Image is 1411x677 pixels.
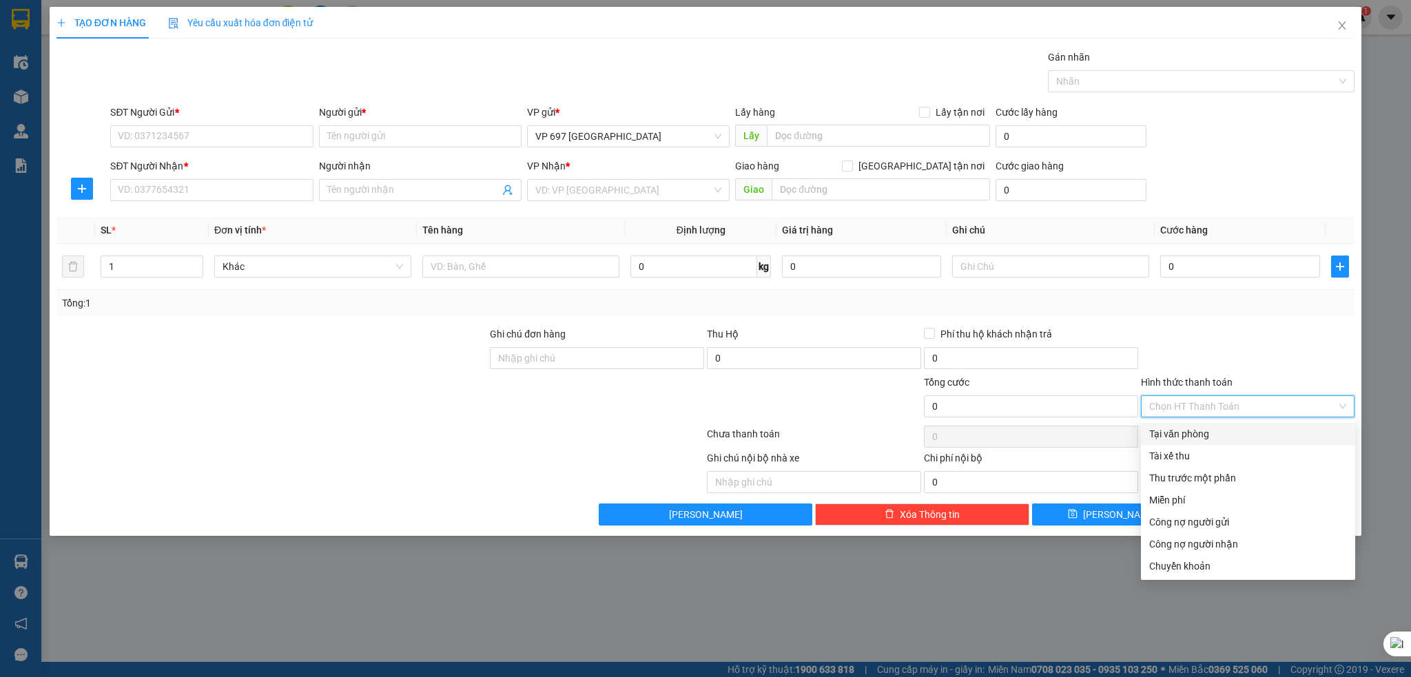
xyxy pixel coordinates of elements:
span: user-add [502,185,513,196]
button: plus [1331,256,1350,278]
span: close [1337,20,1348,31]
input: Ghi Chú [952,256,1149,278]
label: Cước lấy hàng [996,107,1058,118]
span: Tên hàng [422,225,463,236]
button: delete [62,256,84,278]
span: Phí thu hộ khách nhận trả [935,326,1058,342]
span: Khác [223,256,403,277]
div: Tổng: 1 [62,295,545,311]
span: kg [757,256,771,278]
th: Ghi chú [947,217,1155,244]
button: Close [1323,7,1361,45]
input: VD: Bàn, Ghế [422,256,619,278]
div: SĐT Người Gửi [110,105,313,120]
label: Ghi chú đơn hàng [490,329,566,340]
span: save [1068,509,1078,520]
label: Hình thức thanh toán [1141,377,1233,388]
div: Tài xế thu [1149,448,1347,464]
span: TẠO ĐƠN HÀNG [56,17,146,28]
input: Cước lấy hàng [996,125,1146,147]
span: [PERSON_NAME] [1083,507,1157,522]
button: save[PERSON_NAME] [1032,503,1192,525]
div: Chi phí nội bộ [924,450,1138,471]
input: Nhập ghi chú [707,471,921,493]
input: 0 [782,256,941,278]
span: Cước hàng [1160,225,1208,236]
span: [GEOGRAPHIC_DATA] tận nơi [853,158,990,174]
label: Gán nhãn [1048,52,1090,63]
div: Thu trước một phần [1149,470,1347,486]
span: Giá trị hàng [782,225,833,236]
input: Ghi chú đơn hàng [490,347,704,369]
input: Dọc đường [767,125,990,147]
span: Giao [735,178,772,200]
span: Lấy [735,125,767,147]
span: [PERSON_NAME] [669,507,743,522]
span: Giao hàng [735,160,779,171]
span: Tổng cước [924,377,969,388]
span: VP Nhận [527,160,566,171]
button: [PERSON_NAME] [599,503,813,525]
div: Cước gửi hàng sẽ được ghi vào công nợ của người nhận [1141,533,1355,555]
span: Định lượng [677,225,725,236]
div: Người gửi [319,105,522,120]
div: VP gửi [527,105,730,120]
div: SĐT Người Nhận [110,158,313,174]
span: plus [72,183,92,194]
input: Dọc đường [772,178,990,200]
span: Thu Hộ [707,329,739,340]
button: deleteXóa Thông tin [815,503,1029,525]
div: Công nợ người nhận [1149,537,1347,552]
span: VP 697 Điện Biên Phủ [535,126,721,147]
div: Chuyển khoản [1149,559,1347,574]
span: delete [885,509,894,520]
span: plus [56,18,66,28]
label: Cước giao hàng [996,160,1064,171]
div: Tại văn phòng [1149,426,1347,441]
span: Đơn vị tính [214,225,266,236]
div: Miễn phí [1149,492,1347,508]
div: Ghi chú nội bộ nhà xe [707,450,921,471]
span: Yêu cầu xuất hóa đơn điện tử [168,17,313,28]
div: Cước gửi hàng sẽ được ghi vào công nợ của người gửi [1141,511,1355,533]
div: Chưa thanh toán [705,426,923,450]
span: Xóa Thông tin [900,507,960,522]
img: icon [168,18,179,29]
div: Người nhận [319,158,522,174]
span: SL [101,225,112,236]
span: plus [1332,261,1349,272]
div: Công nợ người gửi [1149,514,1347,530]
span: Lấy tận nơi [930,105,990,120]
input: Cước giao hàng [996,179,1146,201]
button: plus [71,178,93,200]
span: Lấy hàng [735,107,775,118]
